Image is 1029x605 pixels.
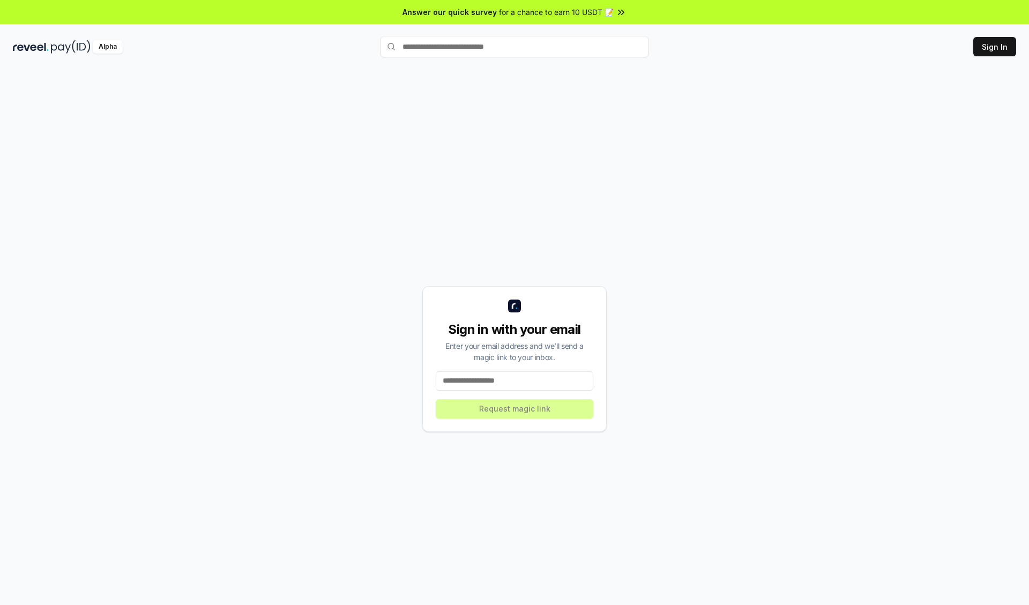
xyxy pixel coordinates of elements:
img: reveel_dark [13,40,49,54]
div: Alpha [93,40,123,54]
span: Answer our quick survey [402,6,497,18]
div: Enter your email address and we’ll send a magic link to your inbox. [436,340,593,363]
div: Sign in with your email [436,321,593,338]
span: for a chance to earn 10 USDT 📝 [499,6,614,18]
button: Sign In [973,37,1016,56]
img: logo_small [508,300,521,312]
img: pay_id [51,40,91,54]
